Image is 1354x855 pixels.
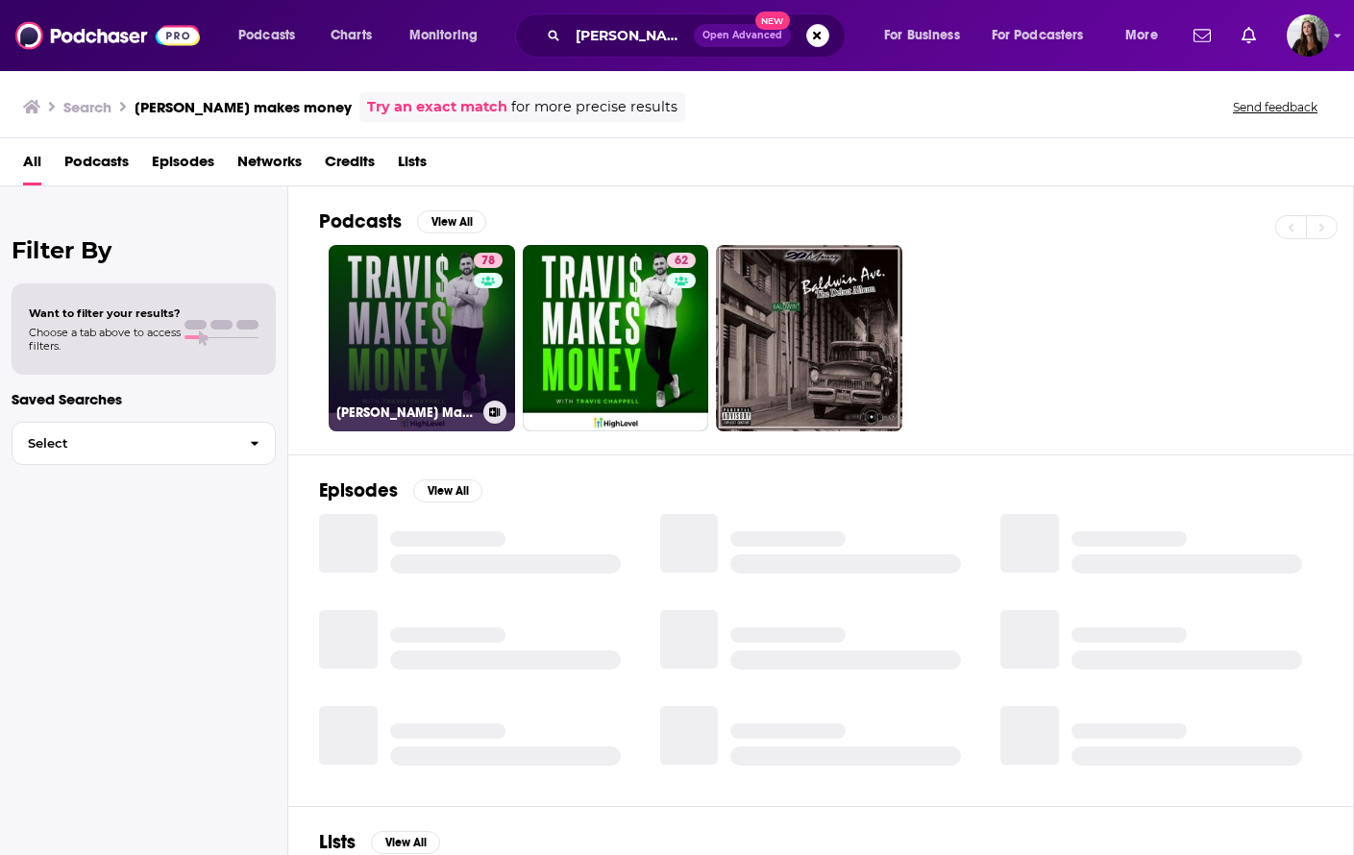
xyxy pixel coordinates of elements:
h3: [PERSON_NAME] makes money [135,98,352,116]
span: For Podcasters [992,22,1084,49]
button: open menu [396,20,503,51]
button: Send feedback [1227,99,1323,115]
button: open menu [1112,20,1182,51]
h3: [PERSON_NAME] Makes Money [336,404,476,421]
a: EpisodesView All [319,478,482,502]
button: View All [371,831,440,854]
span: Want to filter your results? [29,306,181,320]
span: for more precise results [511,96,677,118]
h2: Filter By [12,236,276,264]
a: Show notifications dropdown [1234,19,1264,52]
a: 62 [523,245,709,431]
a: All [23,146,41,185]
span: Choose a tab above to access filters. [29,326,181,353]
div: Search podcasts, credits, & more... [533,13,864,58]
h3: Search [63,98,111,116]
button: View All [417,210,486,233]
button: open menu [871,20,984,51]
span: 78 [481,252,495,271]
a: Credits [325,146,375,185]
a: ListsView All [319,830,440,854]
button: Open AdvancedNew [694,24,791,47]
p: Saved Searches [12,390,276,408]
span: More [1125,22,1158,49]
a: PodcastsView All [319,209,486,233]
a: Lists [398,146,427,185]
a: Try an exact match [367,96,507,118]
a: Networks [237,146,302,185]
span: Podcasts [238,22,295,49]
button: Select [12,422,276,465]
span: Select [12,437,234,450]
a: 78 [474,253,503,268]
span: 62 [675,252,688,271]
button: Show profile menu [1287,14,1329,57]
button: View All [413,479,482,502]
a: Podcasts [64,146,129,185]
span: Charts [331,22,372,49]
button: open menu [225,20,320,51]
span: For Business [884,22,960,49]
img: User Profile [1287,14,1329,57]
button: open menu [979,20,1112,51]
input: Search podcasts, credits, & more... [568,20,694,51]
a: 62 [667,253,696,268]
span: Monitoring [409,22,478,49]
span: Open Advanced [702,31,782,40]
img: Podchaser - Follow, Share and Rate Podcasts [15,17,200,54]
a: 78[PERSON_NAME] Makes Money [329,245,515,431]
h2: Podcasts [319,209,402,233]
a: Show notifications dropdown [1186,19,1219,52]
a: Episodes [152,146,214,185]
h2: Lists [319,830,356,854]
h2: Episodes [319,478,398,502]
span: Logged in as bnmartinn [1287,14,1329,57]
a: Charts [318,20,383,51]
span: New [755,12,790,30]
